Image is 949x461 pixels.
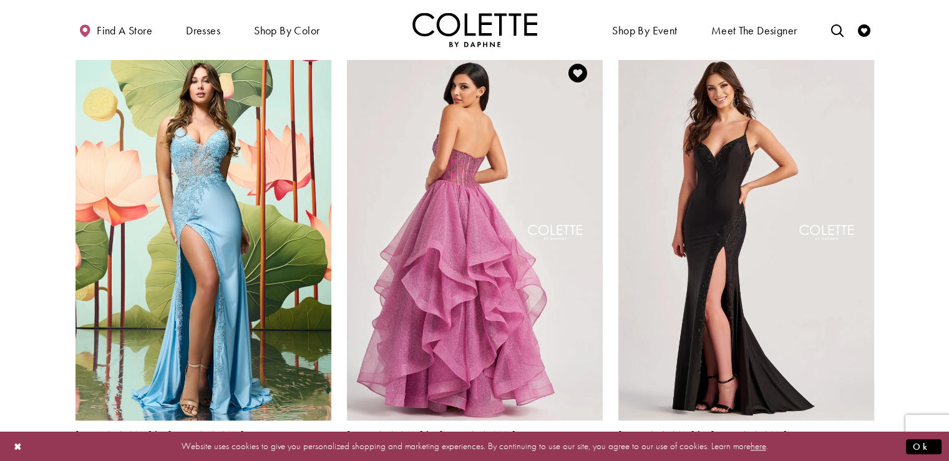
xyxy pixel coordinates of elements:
[97,24,152,37] span: Find a store
[412,12,537,47] a: Visit Home Page
[906,439,942,454] button: Submit Dialog
[347,48,603,420] a: Visit Colette by Daphne Style No. CL8200 Page
[254,24,319,37] span: Shop by color
[412,12,537,47] img: Colette by Daphne
[90,438,859,455] p: Website uses cookies to give you personalized shopping and marketing experiences. By continuing t...
[186,24,220,37] span: Dresses
[183,12,223,47] span: Dresses
[612,24,677,37] span: Shop By Event
[618,429,787,442] span: [PERSON_NAME] by [PERSON_NAME]
[7,435,29,457] button: Close Dialog
[708,12,801,47] a: Meet the designer
[75,12,155,47] a: Find a store
[618,48,874,420] a: Visit Colette by Daphne Style No. CL8485 Page
[827,12,846,47] a: Toggle search
[711,24,797,37] span: Meet the designer
[609,12,680,47] span: Shop By Event
[565,60,591,86] a: Add to Wishlist
[75,430,245,456] div: Colette by Daphne Style No. CL8535
[347,430,516,456] div: Colette by Daphne Style No. CL8200
[618,430,787,456] div: Colette by Daphne Style No. CL8485
[347,429,516,442] span: [PERSON_NAME] by [PERSON_NAME]
[251,12,323,47] span: Shop by color
[75,429,245,442] span: [PERSON_NAME] by [PERSON_NAME]
[855,12,874,47] a: Check Wishlist
[75,48,331,420] a: Visit Colette by Daphne Style No. CL8535 Page
[751,440,766,452] a: here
